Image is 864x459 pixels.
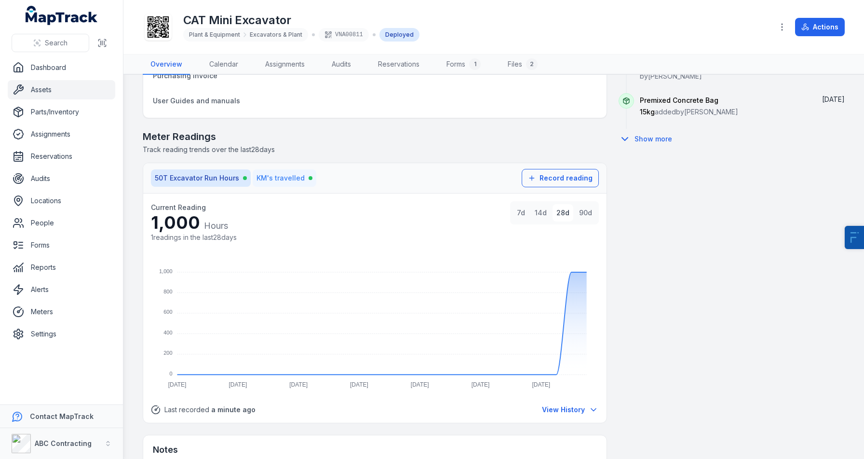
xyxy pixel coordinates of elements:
[640,96,718,116] span: Premixed Concrete Bag 15kg
[163,330,172,335] tspan: 400
[319,28,369,42] div: VNA00811
[795,18,845,36] button: Actions
[169,371,172,376] tspan: 0
[151,203,206,211] span: Current Reading
[257,55,312,75] a: Assignments
[151,213,237,233] div: 1,000
[532,381,550,388] tspan: [DATE]
[411,381,429,388] tspan: [DATE]
[211,405,256,414] span: a minute ago
[540,173,593,183] span: Record reading
[204,221,228,231] span: Hours
[253,169,316,187] button: KM's travelled
[163,350,172,356] tspan: 200
[469,58,481,70] div: 1
[640,96,738,116] span: added by [PERSON_NAME]
[8,169,115,188] a: Audits
[155,173,239,183] span: 50T Excavator Run Hours
[619,129,678,149] button: Show more
[8,324,115,344] a: Settings
[153,97,240,105] span: User Guides and manuals
[472,381,490,388] tspan: [DATE]
[8,80,115,99] a: Assets
[211,405,256,414] time: 06/10/2025, 10:50:54 am
[822,95,845,103] time: 23/09/2025, 9:25:15 am
[500,55,545,75] a: Files2
[153,443,178,457] h3: Notes
[350,381,368,388] tspan: [DATE]
[151,233,237,242] div: 1 readings in the last 28 days
[526,58,538,70] div: 2
[8,191,115,210] a: Locations
[143,145,275,153] span: Track reading trends over the last 28 days
[143,130,607,143] h2: Meter Readings
[202,55,246,75] a: Calendar
[35,439,92,447] strong: ABC Contracting
[8,236,115,255] a: Forms
[8,58,115,77] a: Dashboard
[153,71,217,80] span: Purchasing Invoice
[26,6,98,25] a: MapTrack
[8,147,115,166] a: Reservations
[8,213,115,233] a: People
[542,405,585,415] span: View History
[189,31,240,39] span: Plant & Equipment
[324,55,359,75] a: Audits
[163,309,172,315] tspan: 600
[159,268,173,274] tspan: 1,000
[822,95,845,103] span: [DATE]
[531,204,551,222] button: 14d
[250,31,302,39] span: Excavators & Plant
[541,404,599,415] button: View all meter readings history
[289,381,308,388] tspan: [DATE]
[575,204,596,222] button: 90d
[183,13,419,28] h1: CAT Mini Excavator
[513,204,529,222] button: 7d
[163,289,172,294] tspan: 800
[151,169,251,187] button: 50T Excavator Run Hours
[8,280,115,299] a: Alerts
[256,173,305,183] span: KM's travelled
[30,412,94,420] strong: Contact MapTrack
[8,302,115,321] a: Meters
[12,34,89,52] button: Search
[168,381,187,388] tspan: [DATE]
[8,258,115,277] a: Reports
[379,28,419,42] div: Deployed
[8,102,115,122] a: Parts/Inventory
[45,38,67,48] span: Search
[143,55,190,75] a: Overview
[522,169,599,187] button: Record reading
[164,405,256,415] span: Last recorded
[553,204,573,222] button: 28d
[439,55,488,75] a: Forms1
[229,381,247,388] tspan: [DATE]
[370,55,427,75] a: Reservations
[8,125,115,144] a: Assignments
